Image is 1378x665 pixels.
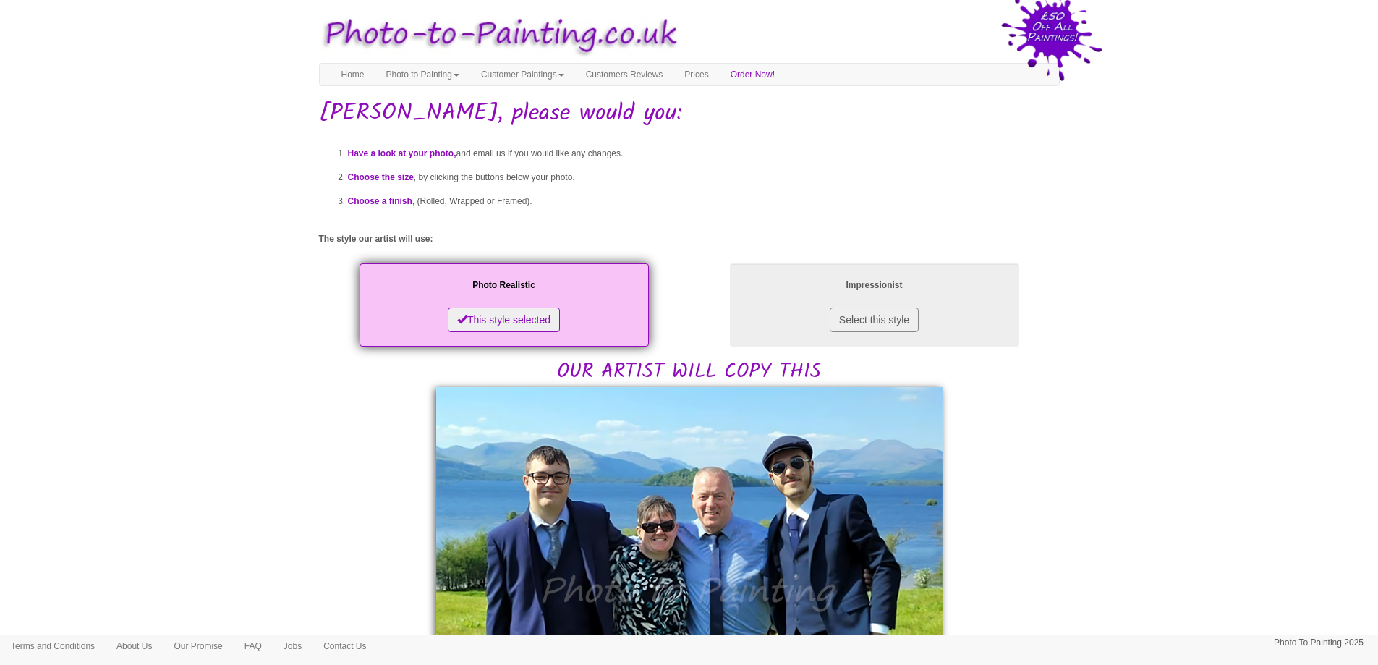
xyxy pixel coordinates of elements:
[720,64,786,85] a: Order Now!
[331,64,375,85] a: Home
[348,172,414,182] span: Choose the size
[1274,635,1364,651] p: Photo To Painting 2025
[312,7,682,63] img: Photo to Painting
[374,278,634,293] p: Photo Realistic
[348,196,412,206] span: Choose a finish
[319,260,1060,384] h2: OUR ARTIST WILL COPY THIS
[348,190,1060,213] li: , (Rolled, Wrapped or Framed).
[106,635,163,657] a: About Us
[448,308,560,332] button: This style selected
[348,142,1060,166] li: and email us if you would like any changes.
[163,635,233,657] a: Our Promise
[470,64,575,85] a: Customer Paintings
[312,635,377,657] a: Contact Us
[830,308,919,332] button: Select this style
[744,278,1005,293] p: Impressionist
[319,101,1060,126] h1: [PERSON_NAME], please would you:
[673,64,719,85] a: Prices
[234,635,273,657] a: FAQ
[273,635,312,657] a: Jobs
[575,64,674,85] a: Customers Reviews
[348,166,1060,190] li: , by clicking the buttons below your photo.
[319,233,433,245] label: The style our artist will use:
[348,148,456,158] span: Have a look at your photo,
[375,64,470,85] a: Photo to Painting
